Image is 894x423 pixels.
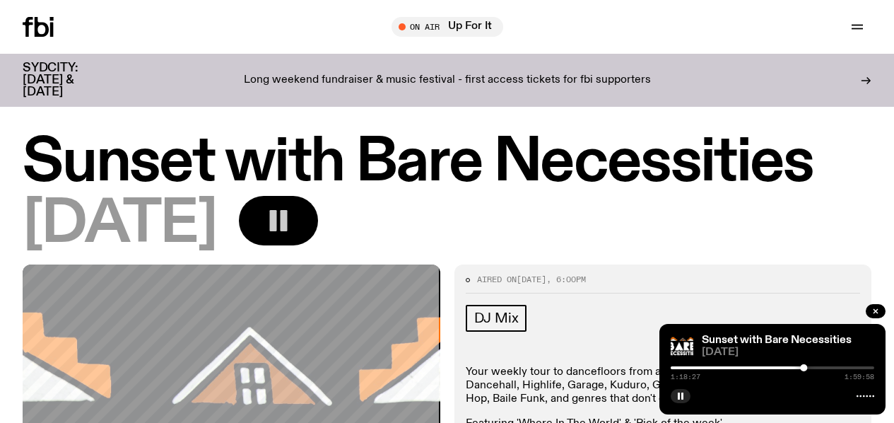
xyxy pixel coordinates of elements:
h3: SYDCITY: [DATE] & [DATE] [23,62,113,98]
span: Aired on [477,274,517,285]
p: Your weekly tour to dancefloors from all across the globe! Afrobeat, Dancehall, Highlife, Garage,... [466,366,861,407]
span: 1:59:58 [845,373,874,381]
span: , 6:00pm [546,274,586,285]
img: Bare Necessities [671,335,693,358]
span: [DATE] [23,196,216,253]
span: [DATE] [702,347,874,358]
span: 1:18:27 [671,373,700,381]
a: Sunset with Bare Necessities [702,335,852,346]
a: DJ Mix [466,305,527,332]
h1: Sunset with Bare Necessities [23,134,871,192]
button: On AirUp For It [392,17,503,37]
span: DJ Mix [474,311,519,326]
span: [DATE] [517,274,546,285]
p: Long weekend fundraiser & music festival - first access tickets for fbi supporters [244,74,651,87]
